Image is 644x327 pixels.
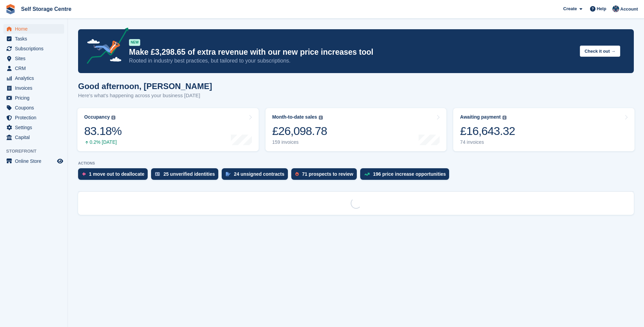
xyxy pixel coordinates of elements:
[272,114,317,120] div: Month-to-date sales
[56,157,64,165] a: Preview store
[89,171,144,177] div: 1 move out to deallocate
[265,108,447,151] a: Month-to-date sales £26,098.78 159 invoices
[3,103,64,113] a: menu
[319,116,323,120] img: icon-info-grey-7440780725fd019a000dd9b08b2336e03edf1995a4989e88bcd33f0948082b44.svg
[291,168,360,183] a: 71 prospects to review
[84,124,122,138] div: 83.18%
[3,93,64,103] a: menu
[272,139,327,145] div: 159 invoices
[3,83,64,93] a: menu
[453,108,634,151] a: Awaiting payment £16,643.32 74 invoices
[129,57,574,65] p: Rooted in industry best practices, but tailored to your subscriptions.
[129,47,574,57] p: Make £3,298.65 of extra revenue with our new price increases tool
[6,148,68,155] span: Storefront
[3,133,64,142] a: menu
[3,156,64,166] a: menu
[234,171,284,177] div: 24 unsigned contracts
[155,172,160,176] img: verify_identity-adf6edd0f0f0b5bbfe63781bf79b02c33cf7c696d77639b501bdc392416b5a36.svg
[15,24,56,34] span: Home
[580,46,620,57] button: Check it out →
[360,168,453,183] a: 196 price increase opportunities
[15,103,56,113] span: Coupons
[3,34,64,44] a: menu
[272,124,327,138] div: £26,098.78
[163,171,215,177] div: 25 unverified identities
[597,5,606,12] span: Help
[78,161,634,166] p: ACTIONS
[151,168,222,183] a: 25 unverified identities
[111,116,115,120] img: icon-info-grey-7440780725fd019a000dd9b08b2336e03edf1995a4989e88bcd33f0948082b44.svg
[78,82,212,91] h1: Good afternoon, [PERSON_NAME]
[81,28,129,66] img: price-adjustments-announcement-icon-8257ccfd72463d97f412b2fc003d46551f7dbcb40ab6d574587a9cd5c0d94...
[18,3,74,15] a: Self Storage Centre
[3,123,64,132] a: menu
[15,93,56,103] span: Pricing
[373,171,446,177] div: 196 price increase opportunities
[563,5,577,12] span: Create
[620,6,638,13] span: Account
[3,73,64,83] a: menu
[77,108,259,151] a: Occupancy 83.18% 0.2% [DATE]
[364,173,370,176] img: price_increase_opportunities-93ffe204e8149a01c8c9dc8f82e8f89637d9d84a8eef4429ea346261dce0b2c0.svg
[295,172,299,176] img: prospect-51fa495bee0391a8d652442698ab0144808aea92771e9ea1ae160a38d050c398.svg
[226,172,231,176] img: contract_signature_icon-13c848040528278c33f63329250d36e43548de30e8caae1d1a13099fd9432cc5.svg
[15,73,56,83] span: Analytics
[15,123,56,132] span: Settings
[129,39,140,46] div: NEW
[5,4,16,14] img: stora-icon-8386f47178a22dfd0bd8f6a31ec36ba5ce8667c1dd55bd0f319d3a0aa187defe.svg
[78,92,212,100] p: Here's what's happening across your business [DATE]
[502,116,507,120] img: icon-info-grey-7440780725fd019a000dd9b08b2336e03edf1995a4989e88bcd33f0948082b44.svg
[302,171,353,177] div: 71 prospects to review
[84,114,110,120] div: Occupancy
[15,34,56,44] span: Tasks
[82,172,86,176] img: move_outs_to_deallocate_icon-f764333ba52eb49d3ac5e1228854f67142a1ed5810a6f6cc68b1a99e826820c5.svg
[460,139,515,145] div: 74 invoices
[15,113,56,122] span: Protection
[3,54,64,63] a: menu
[15,54,56,63] span: Sites
[15,44,56,53] span: Subscriptions
[78,168,151,183] a: 1 move out to deallocate
[222,168,291,183] a: 24 unsigned contracts
[15,156,56,166] span: Online Store
[3,44,64,53] a: menu
[3,64,64,73] a: menu
[3,113,64,122] a: menu
[15,64,56,73] span: CRM
[15,133,56,142] span: Capital
[460,114,501,120] div: Awaiting payment
[84,139,122,145] div: 0.2% [DATE]
[3,24,64,34] a: menu
[460,124,515,138] div: £16,643.32
[612,5,619,12] img: Clair Cole
[15,83,56,93] span: Invoices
